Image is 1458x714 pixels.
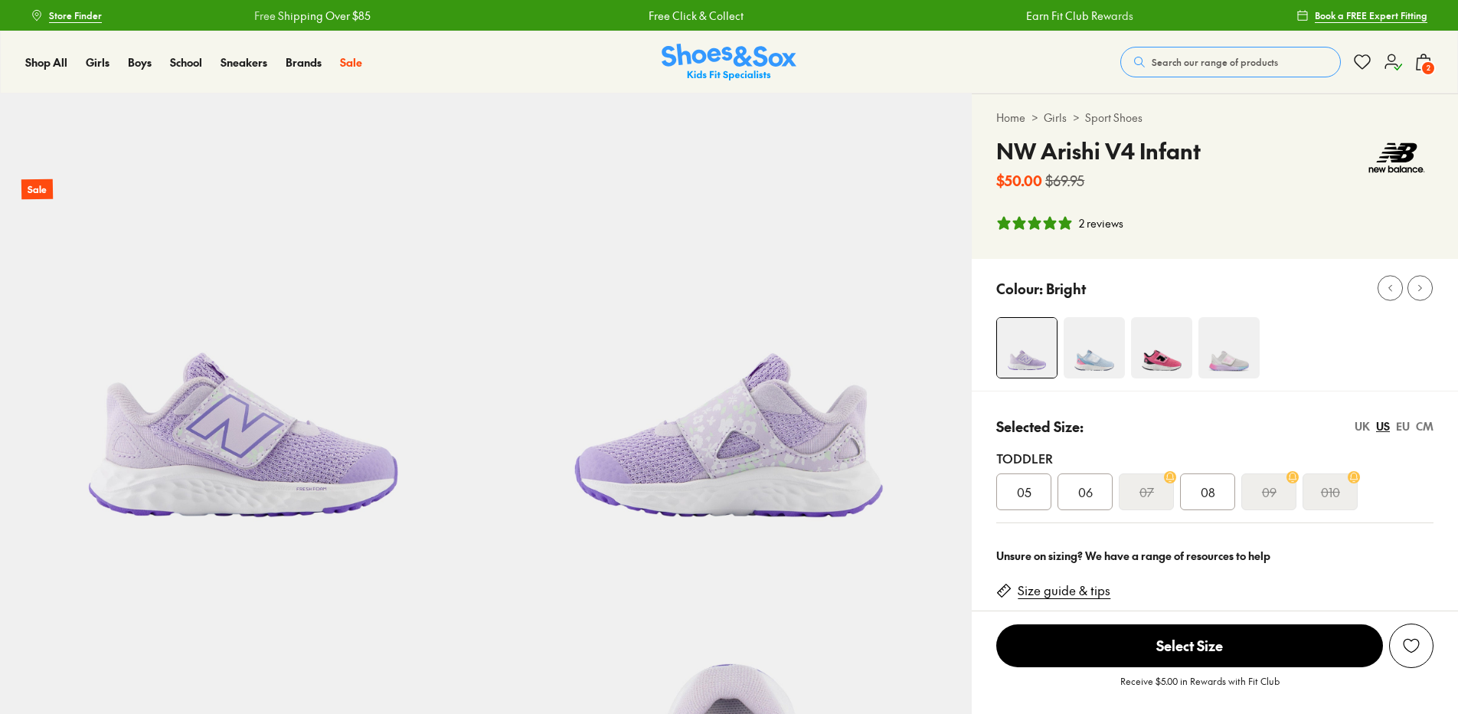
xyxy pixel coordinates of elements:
a: Boys [128,54,152,70]
img: 5-527573_1 [486,93,973,580]
a: Home [996,110,1025,126]
img: 4-498932_1 [1198,317,1260,378]
a: Girls [86,54,110,70]
img: 4-527572_1 [997,318,1057,378]
button: Search our range of products [1120,47,1341,77]
p: Colour: [996,278,1043,299]
a: Brands [286,54,322,70]
p: Bright [1046,278,1086,299]
div: EU [1396,418,1410,434]
s: 09 [1262,483,1277,501]
div: > > [996,110,1433,126]
div: US [1376,418,1390,434]
img: 4-527576_1 [1064,317,1125,378]
span: Select Size [996,624,1383,667]
a: Sale [340,54,362,70]
div: 2 reviews [1079,215,1123,231]
a: Size guide & tips [1018,582,1110,599]
img: 4-498927_1 [1131,317,1192,378]
button: Select Size [996,624,1383,668]
a: Earn Fit Club Rewards [1024,8,1131,24]
span: Store Finder [49,8,102,22]
s: 07 [1139,483,1154,501]
div: UK [1355,418,1370,434]
div: Toddler [996,449,1433,467]
a: School [170,54,202,70]
p: Sale [21,179,53,200]
span: 08 [1201,483,1215,501]
a: Sneakers [221,54,267,70]
a: Shoes & Sox [662,44,796,81]
img: Vendor logo [1360,135,1433,181]
span: 06 [1078,483,1093,501]
h4: NW Arishi V4 Infant [996,135,1201,167]
a: Free Click & Collect [646,8,740,24]
button: Add to wishlist [1389,624,1433,668]
s: $69.95 [1045,170,1084,191]
span: Book a FREE Expert Fitting [1315,8,1427,22]
a: Girls [1044,110,1067,126]
span: Search our range of products [1152,55,1278,69]
div: CM [1416,418,1433,434]
button: 2 [1414,45,1433,79]
a: Book a FREE Expert Fitting [1296,2,1427,29]
s: 010 [1321,483,1340,501]
p: Receive $5.00 in Rewards with Fit Club [1120,674,1280,702]
a: Shop All [25,54,67,70]
a: Store Finder [31,2,102,29]
span: 2 [1420,61,1436,76]
a: Free Shipping Over $85 [251,8,368,24]
img: SNS_Logo_Responsive.svg [662,44,796,81]
div: Unsure on sizing? We have a range of resources to help [996,548,1433,564]
button: 5 stars, 2 ratings [996,215,1123,231]
p: Selected Size: [996,416,1084,437]
a: Sport Shoes [1085,110,1143,126]
span: 05 [1017,483,1031,501]
b: $50.00 [996,170,1042,191]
